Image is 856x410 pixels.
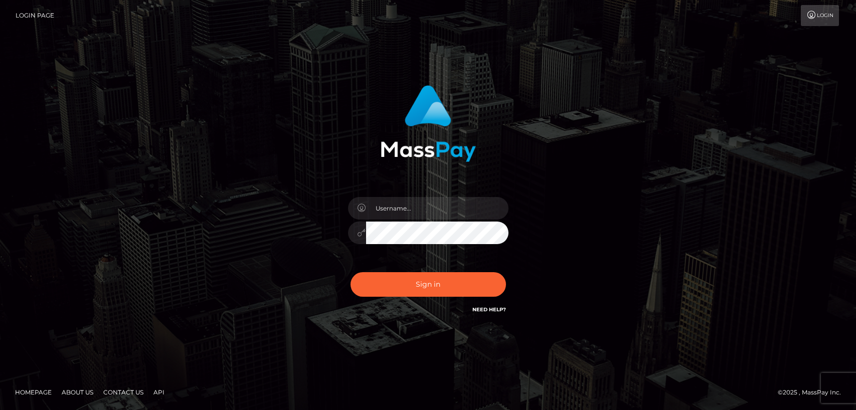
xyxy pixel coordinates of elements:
[16,5,54,26] a: Login Page
[801,5,839,26] a: Login
[472,306,506,313] a: Need Help?
[11,384,56,400] a: Homepage
[778,387,848,398] div: © 2025 , MassPay Inc.
[99,384,147,400] a: Contact Us
[381,85,476,162] img: MassPay Login
[366,197,508,220] input: Username...
[149,384,168,400] a: API
[58,384,97,400] a: About Us
[351,272,506,297] button: Sign in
